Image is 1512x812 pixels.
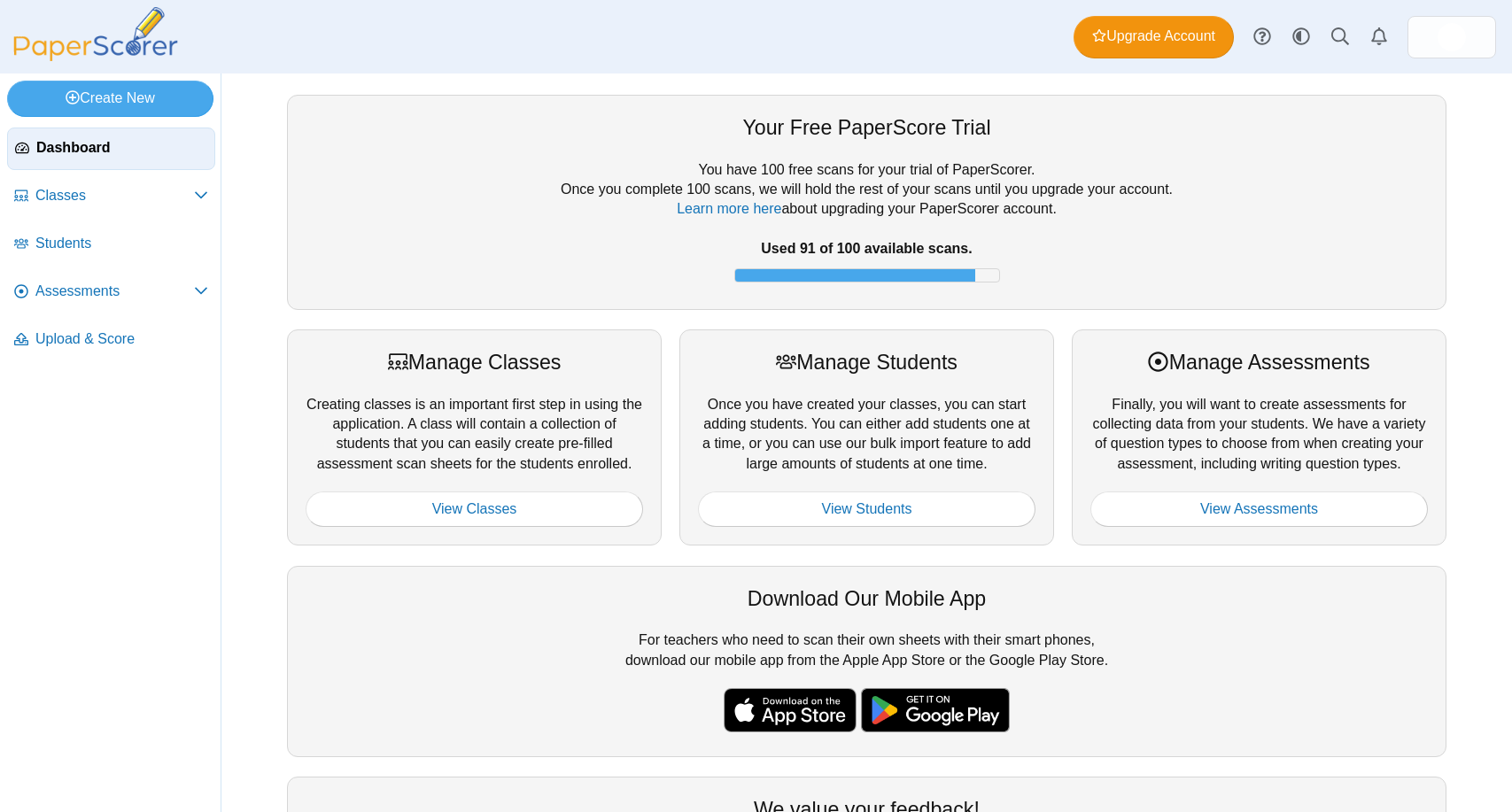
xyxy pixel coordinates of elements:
a: Upload & Score [7,319,215,361]
span: Students [35,234,208,253]
div: For teachers who need to scan their own sheets with their smart phones, download our mobile app f... [287,566,1446,757]
div: Manage Students [698,348,1035,376]
img: ps.jujrQmLhCdFvK8Se [1438,23,1466,51]
div: Once you have created your classes, you can start adding students. You can either add students on... [679,329,1054,545]
div: Your Free PaperScore Trial [306,113,1428,142]
div: Download Our Mobile App [306,584,1428,613]
a: Students [7,223,215,266]
div: Finally, you will want to create assessments for collecting data from your students. We have a va... [1072,329,1446,545]
a: Alerts [1360,18,1399,57]
a: PaperScorer [7,49,184,64]
img: apple-store-badge.svg [724,688,857,732]
img: google-play-badge.png [861,688,1010,732]
a: Create New [7,81,213,116]
a: View Assessments [1090,491,1428,527]
span: Dashboard [36,138,207,158]
a: Dashboard [7,128,215,170]
span: Assessments [35,282,194,301]
a: View Classes [306,491,643,527]
span: Classes [35,186,194,205]
a: Assessments [7,271,215,313]
a: Classes [7,175,215,218]
div: Manage Assessments [1090,348,1428,376]
div: Manage Classes [306,348,643,376]
a: ps.jujrQmLhCdFvK8Se [1407,16,1496,58]
span: Casey Staggs [1438,23,1466,51]
a: Learn more here [677,201,781,216]
a: View Students [698,491,1035,527]
b: Used 91 of 100 available scans. [761,241,972,256]
div: Creating classes is an important first step in using the application. A class will contain a coll... [287,329,662,545]
span: Upload & Score [35,329,208,349]
span: Upgrade Account [1092,27,1215,46]
a: Upgrade Account [1074,16,1234,58]
div: You have 100 free scans for your trial of PaperScorer. Once you complete 100 scans, we will hold ... [306,160,1428,291]
img: PaperScorer [7,7,184,61]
